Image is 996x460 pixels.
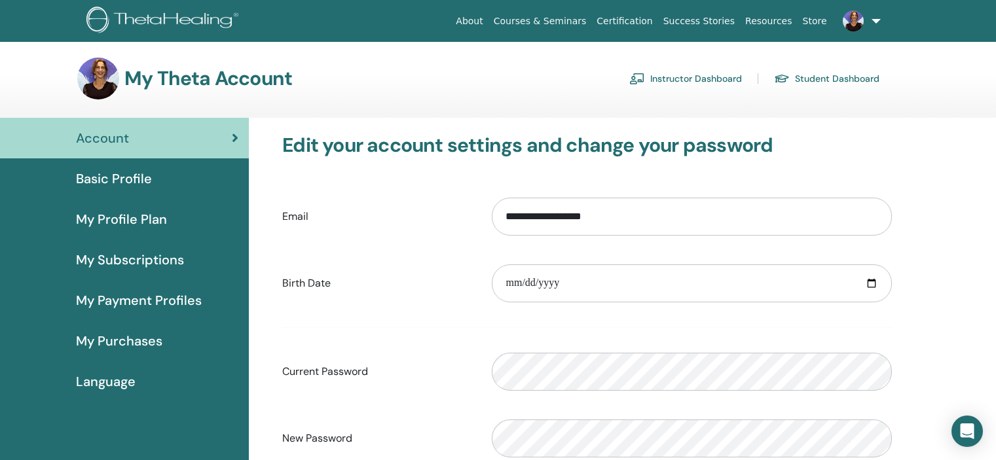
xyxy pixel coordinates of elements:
[124,67,292,90] h3: My Theta Account
[77,58,119,99] img: default.jpg
[658,9,740,33] a: Success Stories
[76,291,202,310] span: My Payment Profiles
[76,372,136,391] span: Language
[489,9,592,33] a: Courses & Seminars
[272,204,482,229] label: Email
[740,9,798,33] a: Resources
[451,9,488,33] a: About
[591,9,657,33] a: Certification
[629,73,645,84] img: chalkboard-teacher.svg
[272,271,482,296] label: Birth Date
[272,359,482,384] label: Current Password
[798,9,832,33] a: Store
[76,250,184,270] span: My Subscriptions
[774,73,790,84] img: graduation-cap.svg
[76,209,167,229] span: My Profile Plan
[843,10,864,31] img: default.jpg
[774,68,879,89] a: Student Dashboard
[282,133,892,157] h3: Edit your account settings and change your password
[951,416,983,447] div: Open Intercom Messenger
[76,128,129,148] span: Account
[76,169,152,188] span: Basic Profile
[86,7,243,36] img: logo.png
[76,331,162,351] span: My Purchases
[629,68,742,89] a: Instructor Dashboard
[272,426,482,451] label: New Password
